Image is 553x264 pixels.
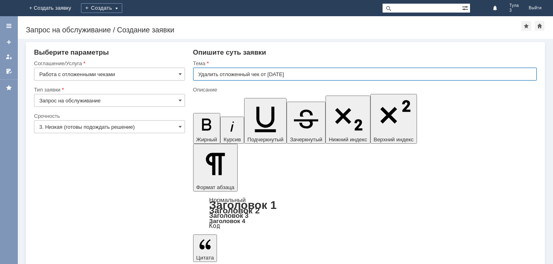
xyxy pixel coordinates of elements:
[325,96,370,144] button: Нижний индекс
[521,21,531,31] div: Добавить в избранное
[196,184,234,190] span: Формат абзаца
[193,49,266,56] span: Опишите суть заявки
[209,206,260,215] a: Заголовок 2
[209,199,277,211] a: Заголовок 1
[209,217,245,224] a: Заголовок 4
[2,36,15,49] a: Создать заявку
[462,4,470,11] span: Расширенный поиск
[2,65,15,78] a: Мои согласования
[509,3,519,8] span: Тула
[34,113,183,119] div: Срочность
[290,136,322,143] span: Зачеркнутый
[34,87,183,92] div: Тип заявки
[34,49,109,56] span: Выберите параметры
[2,50,15,63] a: Мои заявки
[247,136,283,143] span: Подчеркнутый
[193,87,535,92] div: Описание
[193,61,535,66] div: Тема
[193,197,537,229] div: Формат абзаца
[26,26,521,34] div: Запрос на обслуживание / Создание заявки
[535,21,544,31] div: Сделать домашней страницей
[209,222,220,230] a: Код
[193,234,217,262] button: Цитата
[244,98,287,144] button: Подчеркнутый
[220,117,244,144] button: Курсив
[209,212,249,219] a: Заголовок 3
[209,196,246,203] a: Нормальный
[196,255,214,261] span: Цитата
[81,3,122,13] div: Создать
[196,136,217,143] span: Жирный
[223,136,241,143] span: Курсив
[374,136,414,143] span: Верхний индекс
[193,144,238,192] button: Формат абзаца
[370,94,417,144] button: Верхний индекс
[509,8,519,13] span: 3
[329,136,367,143] span: Нижний индекс
[193,113,221,144] button: Жирный
[34,61,183,66] div: Соглашение/Услуга
[287,102,325,144] button: Зачеркнутый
